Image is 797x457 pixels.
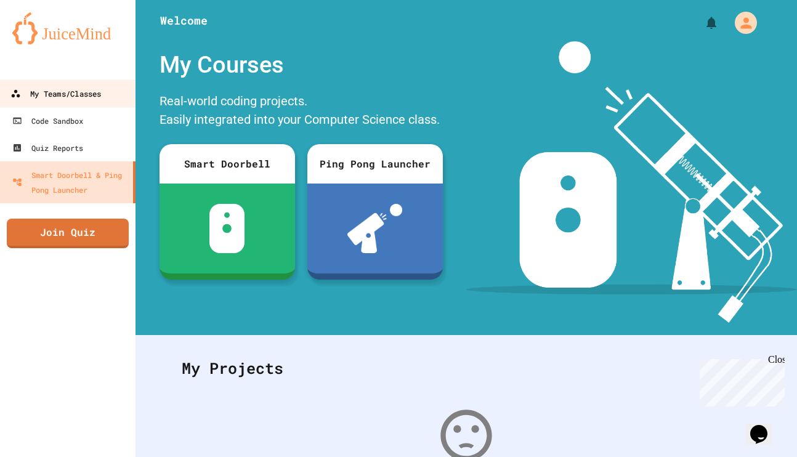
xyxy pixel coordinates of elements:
a: Join Quiz [7,219,129,248]
img: logo-orange.svg [12,12,123,44]
div: Code Sandbox [12,113,83,128]
div: Ping Pong Launcher [307,144,443,184]
div: My Teams/Classes [10,86,101,102]
div: My Courses [153,41,449,89]
iframe: chat widget [695,354,785,406]
img: sdb-white.svg [209,204,245,253]
div: My Notifications [681,12,722,33]
div: Chat with us now!Close [5,5,85,78]
div: Real-world coding projects. Easily integrated into your Computer Science class. [153,89,449,135]
div: My Account [722,9,760,37]
iframe: chat widget [745,408,785,445]
div: Smart Doorbell [160,144,295,184]
img: ppl-with-ball.png [347,204,402,253]
div: Quiz Reports [12,140,83,155]
div: Smart Doorbell & Ping Pong Launcher [12,168,128,197]
div: My Projects [169,344,763,392]
img: banner-image-my-projects.png [466,41,796,323]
